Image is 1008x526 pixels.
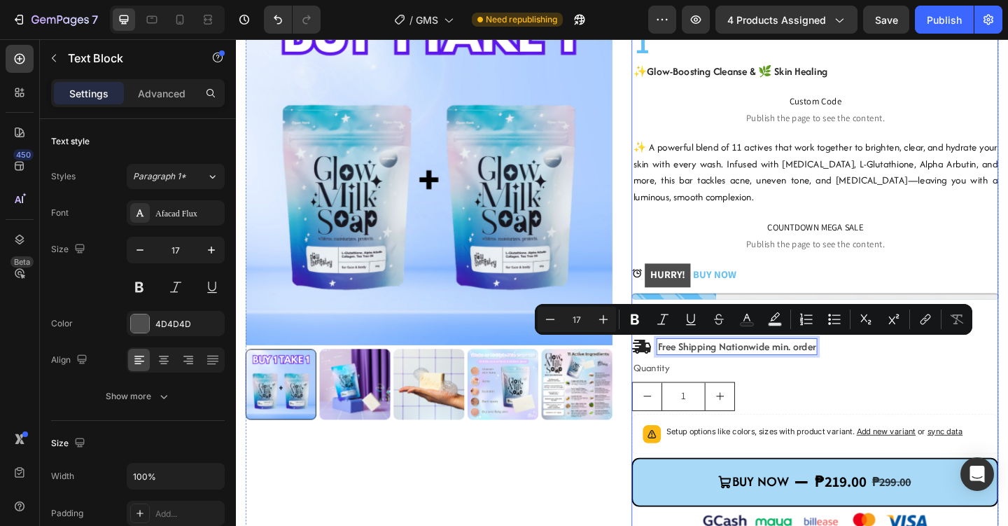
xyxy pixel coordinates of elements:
[927,13,962,27] div: Publish
[486,13,557,26] span: Need republishing
[915,6,974,34] button: Publish
[69,86,108,101] p: Settings
[634,291,659,312] div: OFF
[875,14,898,26] span: Save
[13,149,34,160] div: 450
[430,197,829,214] span: COUNTDOWN MEGA SALE
[127,164,225,189] button: Paragraph 1*
[432,28,828,43] p: ✨
[715,6,857,34] button: 4 products assigned
[10,256,34,268] div: Beta
[727,13,826,27] span: 4 products assigned
[430,60,829,76] span: Custom Code
[752,422,790,432] span: sync data
[264,6,321,34] div: Undo/Redo
[431,374,463,404] button: decrement
[457,326,632,344] div: Rich Text Editor. Editing area: main
[51,317,73,330] div: Color
[138,86,185,101] p: Advanced
[51,240,88,259] div: Size
[92,11,98,28] p: 7
[675,422,739,432] span: Add new variant
[458,327,631,342] p: Free Shipping Nationwide min. order
[51,384,225,409] button: Show more
[68,50,187,67] p: Text Block
[447,27,643,43] strong: Glow-Boosting Cleanse & 🌿 Skin Healing
[51,507,83,520] div: Padding
[960,457,994,491] div: Open Intercom Messenger
[430,79,829,93] span: Publish the page to see the content.
[863,6,909,34] button: Save
[432,109,828,181] p: ✨ A powerful blend of 11 actives that work together to brighten, clear, and hydrate your skin wit...
[444,244,544,271] p: BUY NOW
[430,456,829,509] button: BUY NOW
[691,470,736,495] div: ₱299.00
[106,389,171,403] div: Show more
[51,135,90,148] div: Text style
[463,374,510,404] input: quantity
[51,434,88,453] div: Size
[6,6,104,34] button: 7
[535,304,972,335] div: Editor contextual toolbar
[510,374,542,404] button: increment
[521,289,593,317] div: ₱299.00
[51,170,76,183] div: Styles
[468,420,790,434] p: Setup options like colors, sizes with product variant.
[608,291,634,310] div: 27%
[444,244,494,270] mark: HURRY!
[155,318,221,331] div: 4D4D4D
[155,207,221,220] div: Afacad Flux
[409,13,413,27] span: /
[430,347,829,370] div: Quantity
[430,286,516,321] div: ₱219.00
[416,13,438,27] span: GMS
[51,207,69,219] div: Font
[236,39,1008,526] iframe: Design area
[739,422,790,432] span: or
[540,472,602,492] div: BUY NOW
[629,471,688,494] div: ₱219.00
[155,508,221,520] div: Add...
[51,470,74,483] div: Width
[133,170,186,183] span: Paragraph 1*
[51,351,90,370] div: Align
[430,216,829,230] span: Publish the page to see the content.
[127,464,224,489] input: Auto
